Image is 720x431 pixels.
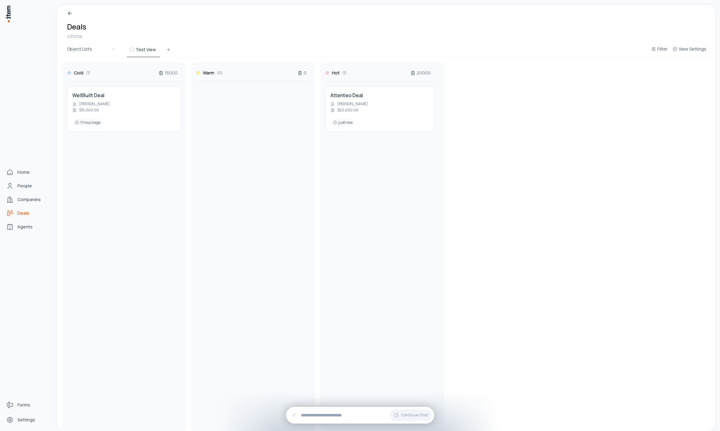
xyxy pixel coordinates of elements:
a: Deals [4,207,51,219]
span: ( 1 ) [86,70,90,75]
div: [PERSON_NAME] [330,101,368,106]
h4: WellBuilt Deal [72,92,105,99]
div: [PERSON_NAME] [72,101,110,106]
h3: Warm [203,70,214,76]
span: Home [17,169,30,175]
h4: Attenteo Deal [330,92,363,99]
span: 15000 [159,70,177,76]
div: 43 total [67,33,86,40]
span: Filter [657,46,668,52]
h1: Deals [67,22,86,32]
div: WellBuilt Deal[PERSON_NAME]$15,000.0011 hours ago [67,86,181,132]
a: People [4,180,51,192]
div: Attenteo Deal[PERSON_NAME]$20,000.00just now [325,86,434,132]
span: Forms [17,402,30,408]
h3: Cold [74,70,83,76]
button: View Settings [670,45,709,56]
div: $15,000.00 [72,108,99,113]
p: Breadcrumb [73,10,98,17]
span: 0 [297,70,306,76]
span: Deals [17,210,29,216]
span: Continue Chat [401,413,428,418]
a: Breadcrumb [67,10,98,17]
button: Continue Chat [390,409,432,421]
a: Agents [4,221,51,233]
a: Settings [4,414,51,426]
span: People [17,183,32,189]
span: ( 1 ) [342,70,347,75]
a: Forms [4,399,51,411]
img: Item Brain Logo [5,5,11,23]
span: Companies [17,196,41,203]
span: Agents [17,224,33,230]
span: Settings [17,417,35,423]
a: WellBuilt Deal[PERSON_NAME]$15,000.0011 hours ago [72,92,176,126]
button: Filter [649,45,670,56]
a: Companies [4,193,51,206]
span: 20000 [410,70,431,76]
div: 11 hours ago [72,119,103,126]
button: Test View [127,46,160,57]
span: View Settings [679,46,706,52]
div: Continue Chat [286,407,434,424]
div: just now [330,119,355,126]
span: ( 0 ) [217,70,222,75]
h3: Hot [332,70,340,76]
a: Attenteo Deal[PERSON_NAME]$20,000.00just now [330,92,429,126]
a: Home [4,166,51,178]
div: $20,000.00 [330,108,358,113]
